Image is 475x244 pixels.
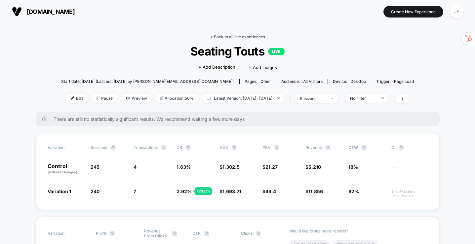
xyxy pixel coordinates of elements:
[289,228,428,233] p: Would like to see more reports?
[305,189,323,194] span: $
[66,94,88,103] span: Edit
[274,145,279,150] button: ?
[348,189,359,194] span: 82%
[27,8,75,15] span: [DOMAIN_NAME]
[399,145,404,150] button: ?
[185,145,191,150] button: ?
[172,231,177,236] button: ?
[54,116,426,122] span: There are still no statistically significant results. We recommend waiting a few more days
[91,189,99,194] span: 240
[348,164,358,170] span: 18%
[277,97,280,99] img: end
[300,96,326,101] div: sessions
[308,189,323,194] span: 11,856
[232,145,237,150] button: ?
[195,187,212,195] div: + 78.6 %
[210,34,265,39] a: < Back to all live experiences
[394,79,414,84] span: Page Load
[207,96,211,100] img: calendar
[245,79,271,84] div: Pages:
[110,145,116,150] button: ?
[265,164,278,170] span: 21.27
[262,189,276,194] span: $
[391,145,428,150] span: CI
[61,79,234,84] span: Start date: [DATE] (Last edit [DATE] by [PERSON_NAME][EMAIL_ADDRESS][DOMAIN_NAME])
[202,94,285,103] span: Latest Version: [DATE] - [DATE]
[249,65,277,70] span: + Add Images
[91,164,99,170] span: 245
[391,190,428,198] span: Insufficient data for CI
[71,96,74,100] img: edit
[110,231,115,236] button: ?
[204,231,209,236] button: ?
[376,79,414,84] div: Trigger:
[192,231,201,236] span: CTR
[161,145,166,150] button: ?
[256,231,261,236] button: ?
[308,164,321,170] span: 5,210
[177,189,192,194] span: 2.92 %
[48,189,71,194] span: Variation 1
[177,164,191,170] span: 1.63 %
[268,48,285,55] p: LIVE
[281,79,323,84] div: Audience:
[219,164,240,170] span: $
[325,145,331,150] button: ?
[288,94,295,103] span: |
[134,189,136,194] span: 7
[91,94,118,103] span: Pause
[177,145,182,150] span: CR
[328,79,371,84] span: Device:
[350,96,376,101] div: No Filter
[222,164,240,170] span: 1,302.5
[241,231,253,236] span: Clicks
[381,97,384,99] img: end
[305,164,321,170] span: $
[134,145,158,150] span: Transactions
[331,98,334,99] img: end
[305,145,322,150] span: Revenue
[303,79,323,84] span: All Visitors
[144,228,169,238] span: Revenue From Clicks
[450,5,463,18] div: JE
[198,64,235,71] span: + Add Description
[265,189,276,194] span: 49.4
[96,96,99,100] img: end
[91,145,107,150] span: Sessions
[361,145,367,150] button: ?
[10,6,77,17] button: [DOMAIN_NAME]
[383,6,443,17] button: Create New Experience
[262,164,278,170] span: $
[96,231,106,236] span: Profit
[12,7,22,17] img: Visually logo
[48,170,77,174] span: (without changes)
[391,165,428,175] span: ---
[262,145,271,150] span: PSV
[121,94,152,103] span: Preview
[155,94,199,103] span: Allocation: 50%
[260,79,271,84] span: other
[448,5,465,18] button: JE
[48,145,84,150] span: Variation
[160,96,163,100] img: rebalance
[134,164,137,170] span: 4
[48,163,84,175] p: Control
[350,79,366,84] span: desktop
[219,145,228,150] span: AOV
[48,228,84,238] span: Variation
[219,189,241,194] span: $
[79,44,396,58] span: Seating Touts
[348,145,385,150] span: OTW
[222,189,241,194] span: 1,693.71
